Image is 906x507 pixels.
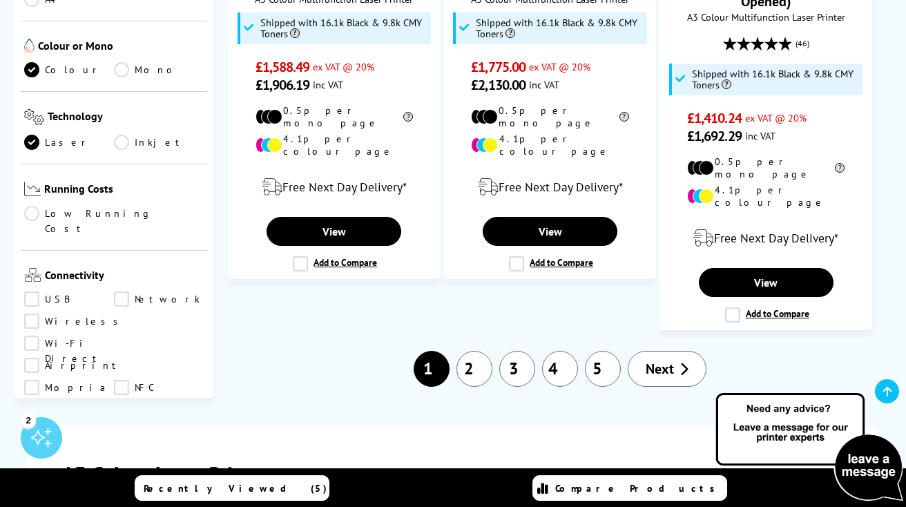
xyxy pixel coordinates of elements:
[24,291,114,307] a: USB
[687,155,845,180] li: 0.5p per mono page
[699,268,833,297] a: View
[114,62,204,77] a: Mono
[646,360,674,378] span: Next
[687,127,742,145] span: £1,692.29
[114,380,204,395] a: NFC
[313,78,343,91] span: inc VAT
[471,104,629,129] li: 0.5p per mono page
[62,460,844,487] h2: A3 Colour Laser Printers
[745,129,775,142] span: inc VAT
[745,111,807,124] span: ex VAT @ 20%
[471,76,526,94] span: £2,130.00
[24,314,126,329] a: Wireless
[713,391,906,504] img: Open Live Chat window
[476,17,643,39] span: Shipped with 16.1k Black & 9.8k CMY Toners
[48,109,204,128] span: Technology
[667,10,865,23] span: A3 Colour Multifunction Laser Printer
[499,351,535,387] a: 3
[45,268,204,285] span: Connectivity
[471,58,526,76] span: £1,775.00
[529,60,590,73] span: ex VAT @ 20%
[256,76,310,94] span: £1,906.19
[24,380,114,395] a: Mopria
[24,336,114,351] a: Wi-Fi Direct
[555,482,722,495] span: Compare Products
[260,17,427,39] span: Shipped with 16.1k Black & 9.8k CMY Toners
[144,482,327,495] span: Recently Viewed (5)
[256,133,414,157] li: 4.1p per colour page
[293,256,377,271] label: Add to Compare
[667,219,865,258] div: modal_delivery
[44,182,204,199] span: Running Costs
[135,475,329,501] a: Recently Viewed (5)
[24,206,204,236] a: Low Running Cost
[692,68,859,90] span: Shipped with 16.1k Black & 9.8k CMY Toners
[529,78,559,91] span: inc VAT
[313,60,374,73] span: ex VAT @ 20%
[21,412,36,428] div: 2
[24,358,122,373] a: Airprint
[38,39,204,55] span: Colour or Mono
[235,168,433,207] div: modal_delivery
[24,268,41,282] img: Connectivity
[24,39,35,52] img: Colour or Mono
[796,30,809,57] span: (46)
[628,351,706,387] a: Next
[24,135,114,150] a: Laser
[452,168,649,207] div: modal_delivery
[471,133,629,157] li: 4.1p per colour page
[542,351,578,387] a: 4
[24,62,114,77] a: Colour
[256,104,414,129] li: 0.5p per mono page
[114,135,204,150] a: Inkjet
[509,256,593,271] label: Add to Compare
[24,109,44,125] img: Technology
[585,351,621,387] a: 5
[114,291,204,307] a: Network
[24,182,41,196] img: Running Costs
[687,184,845,209] li: 4.1p per colour page
[256,58,310,76] span: £1,588.49
[725,307,809,323] label: Add to Compare
[267,217,401,246] a: View
[532,475,727,501] a: Compare Products
[687,109,742,127] span: £1,410.24
[483,217,617,246] a: View
[456,351,492,387] a: 2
